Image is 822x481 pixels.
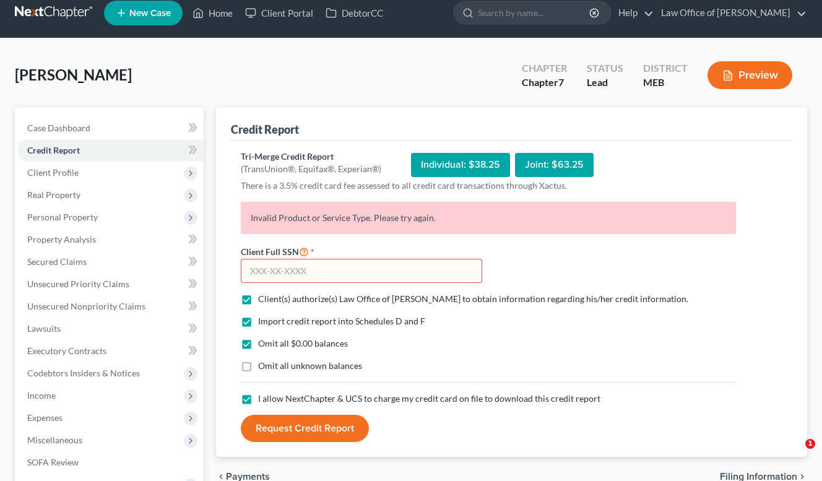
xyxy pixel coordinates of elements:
[27,189,80,200] span: Real Property
[587,61,623,76] div: Status
[17,451,204,474] a: SOFA Review
[17,295,204,318] a: Unsecured Nonpriority Claims
[27,167,79,178] span: Client Profile
[241,259,482,284] input: XXX-XX-XXXX
[643,76,688,90] div: MEB
[522,61,567,76] div: Chapter
[17,318,204,340] a: Lawsuits
[522,76,567,90] div: Chapter
[27,145,80,155] span: Credit Report
[17,340,204,362] a: Executory Contracts
[780,439,810,469] iframe: Intercom live chat
[558,76,564,88] span: 7
[411,153,510,177] div: Individual: $38.25
[27,412,63,423] span: Expenses
[241,163,381,175] div: (TransUnion®, Equifax®, Experian®)
[574,361,822,448] iframe: Intercom notifications message
[17,228,204,251] a: Property Analysis
[258,393,600,404] span: I allow NextChapter & UCS to charge my credit card on file to download this credit report
[27,123,90,133] span: Case Dashboard
[515,153,594,177] div: Joint: $63.25
[17,117,204,139] a: Case Dashboard
[27,435,82,445] span: Miscellaneous
[258,316,425,326] span: Import credit report into Schedules D and F
[707,61,792,89] button: Preview
[27,256,87,267] span: Secured Claims
[17,139,204,162] a: Credit Report
[27,301,145,311] span: Unsecured Nonpriority Claims
[27,279,129,289] span: Unsecured Priority Claims
[241,180,736,192] p: There is a 3.5% credit card fee assessed to all credit card transactions through Xactus.
[27,212,98,222] span: Personal Property
[17,273,204,295] a: Unsecured Priority Claims
[241,150,381,163] div: Tri-Merge Credit Report
[231,122,299,137] div: Credit Report
[241,202,736,234] p: Invalid Product or Service Type. Please try again.
[27,345,106,356] span: Executory Contracts
[129,9,171,18] span: New Case
[27,234,96,245] span: Property Analysis
[258,293,688,304] span: Client(s) authorize(s) Law Office of [PERSON_NAME] to obtain information regarding his/her credit...
[587,76,623,90] div: Lead
[17,251,204,273] a: Secured Claims
[241,246,299,257] span: Client Full SSN
[655,2,807,24] a: Law Office of [PERSON_NAME]
[186,2,239,24] a: Home
[27,323,61,334] span: Lawsuits
[27,457,79,467] span: SOFA Review
[319,2,389,24] a: DebtorCC
[258,360,362,371] span: Omit all unknown balances
[27,390,56,401] span: Income
[612,2,654,24] a: Help
[805,439,815,449] span: 1
[258,338,348,349] span: Omit all $0.00 balances
[27,368,140,378] span: Codebtors Insiders & Notices
[643,61,688,76] div: District
[241,415,369,442] button: Request Credit Report
[478,1,591,24] input: Search by name...
[15,66,132,84] span: [PERSON_NAME]
[239,2,319,24] a: Client Portal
